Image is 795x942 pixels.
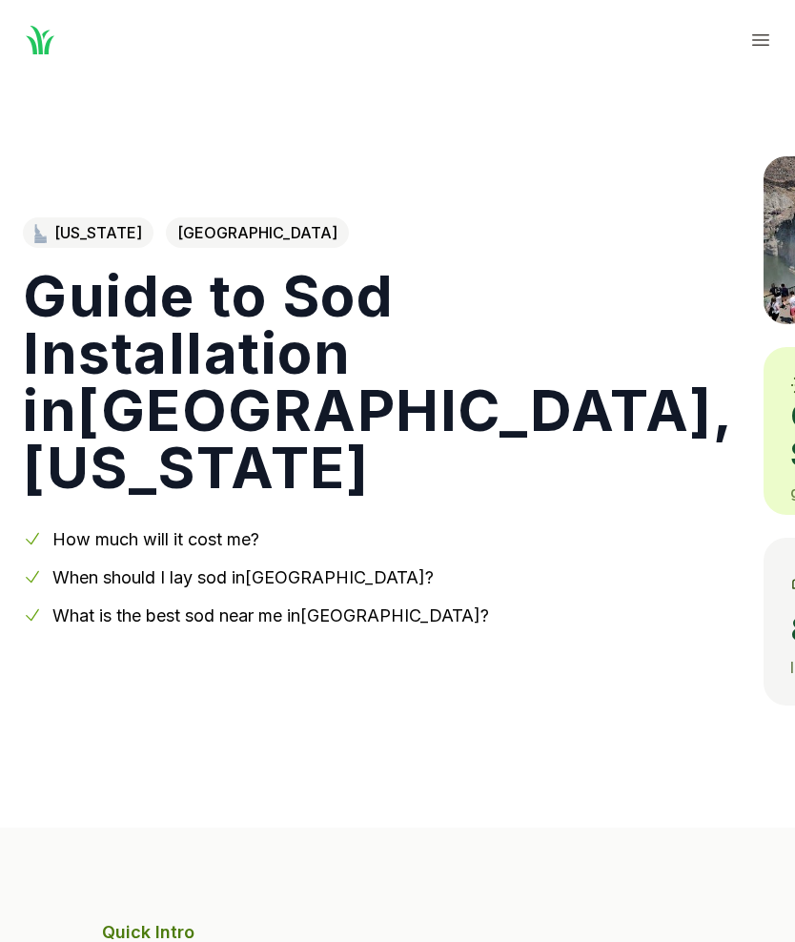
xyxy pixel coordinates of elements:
[52,605,489,625] a: What is the best sod near me in[GEOGRAPHIC_DATA]?
[52,529,259,549] a: How much will it cost me?
[166,217,349,248] span: [GEOGRAPHIC_DATA]
[23,217,153,248] a: [US_STATE]
[23,267,733,496] h1: Guide to Sod Installation in [GEOGRAPHIC_DATA] , [US_STATE]
[34,224,47,243] img: Idaho state outline
[52,567,434,587] a: When should I lay sod in[GEOGRAPHIC_DATA]?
